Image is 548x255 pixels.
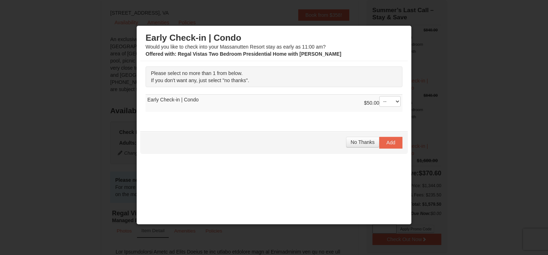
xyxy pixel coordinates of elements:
button: No Thanks [346,137,379,147]
strong: : Regal Vistas Two Bedroom Presidential Home with [PERSON_NAME] [146,51,341,57]
button: Add [379,137,402,148]
div: Would you like to check into your Massanutten Resort stay as early as 11:00 am? [146,32,402,57]
span: Add [386,140,395,145]
span: No Thanks [351,139,375,145]
span: If you don't want any, just select "no thanks". [151,77,249,83]
span: Offered with [146,51,175,57]
td: Early Check-in | Condo [146,95,402,112]
h3: Early Check-in | Condo [146,32,402,43]
div: $50.00 [364,96,401,110]
span: Please select no more than 1 from below. [151,70,243,76]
